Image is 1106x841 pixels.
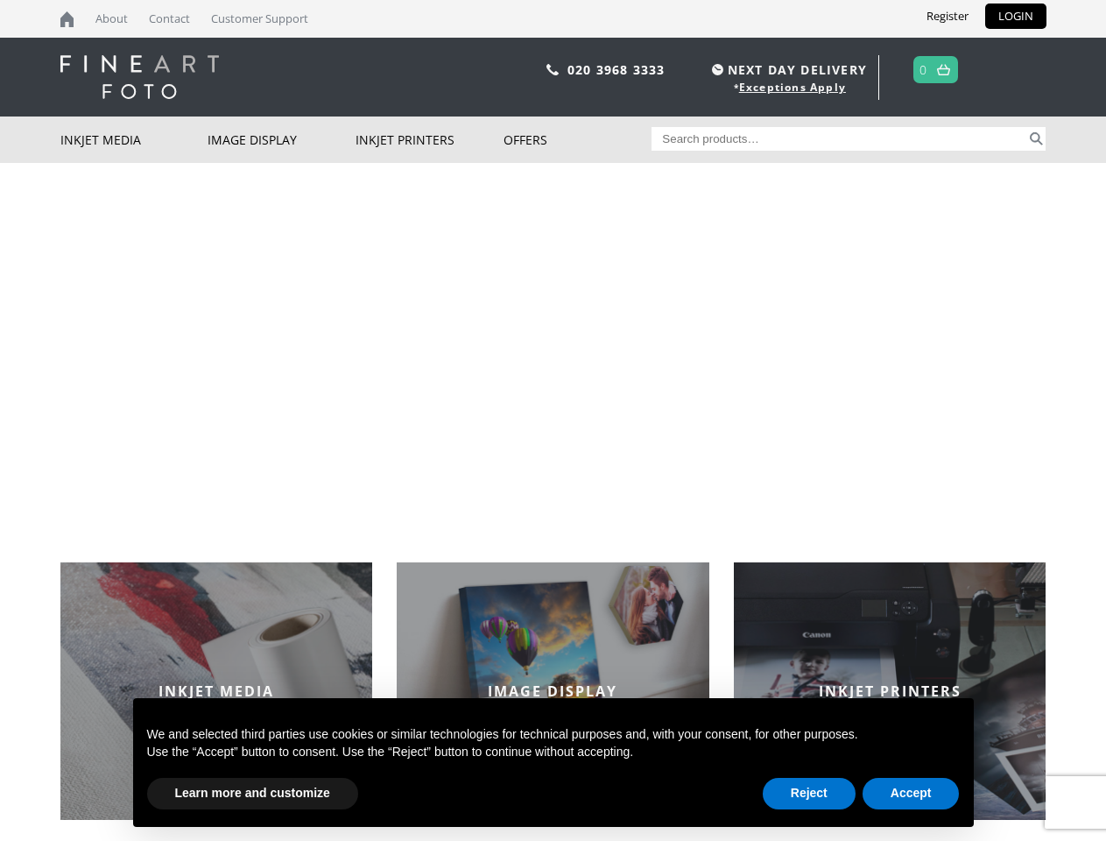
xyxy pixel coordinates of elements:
input: Search products… [652,127,1026,151]
img: basket.svg [937,64,950,75]
a: 020 3968 3333 [567,61,666,78]
p: Use the “Accept” button to consent. Use the “Reject” button to continue without accepting. [147,744,960,761]
span: NEXT DAY DELIVERY [708,60,867,80]
a: LOGIN [985,4,1046,29]
a: Inkjet Printers [356,117,504,163]
h2: INKJET PRINTERS [734,682,1046,701]
img: logo-white.svg [60,55,219,99]
img: time.svg [712,64,723,75]
img: phone.svg [546,64,559,75]
button: Search [1026,127,1046,151]
a: Image Display [208,117,356,163]
a: 0 [919,57,927,82]
button: Learn more and customize [147,778,358,809]
button: Reject [763,778,856,809]
p: We and selected third parties use cookies or similar technologies for technical purposes and, wit... [147,726,960,744]
button: Accept [863,778,960,809]
a: Offers [504,117,652,163]
h2: IMAGE DISPLAY [397,682,709,701]
a: Register [913,4,982,29]
h2: INKJET MEDIA [60,682,373,701]
a: Exceptions Apply [739,80,846,95]
a: Inkjet Media [60,117,208,163]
